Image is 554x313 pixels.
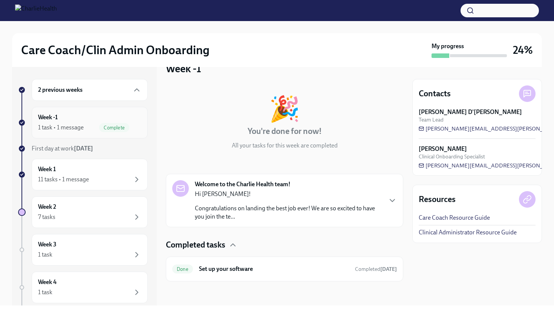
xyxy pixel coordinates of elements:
strong: [PERSON_NAME] D'[PERSON_NAME] [419,108,522,116]
h2: Care Coach/Clin Admin Onboarding [21,43,210,58]
a: Week -11 task • 1 messageComplete [18,107,148,138]
span: Done [172,266,193,272]
h6: Week 2 [38,203,56,211]
div: 7 tasks [38,213,55,221]
a: Week 31 task [18,234,148,266]
h4: Resources [419,194,456,205]
h6: Week 1 [38,165,56,173]
img: CharlieHealth [15,5,57,17]
strong: [PERSON_NAME] [419,145,467,153]
div: 1 task [38,251,52,259]
div: 🎉 [269,96,300,121]
a: Care Coach Resource Guide [419,214,490,222]
p: Congratulations on landing the best job ever! We are so excited to have you join the te... [195,204,382,221]
a: First day at work[DATE] [18,144,148,153]
strong: [DATE] [380,266,397,272]
h6: Set up your software [199,265,349,273]
div: Completed tasks [166,239,403,251]
span: Complete [99,125,129,131]
div: 1 task • 1 message [38,123,84,132]
a: Clinical Administrator Resource Guide [419,228,517,237]
h4: Completed tasks [166,239,225,251]
h6: Week 3 [38,240,57,249]
a: DoneSet up your softwareCompleted[DATE] [172,263,397,275]
h6: Week 4 [38,278,57,286]
span: Completed [355,266,397,272]
h6: 2 previous weeks [38,86,83,94]
div: 2 previous weeks [32,79,148,101]
div: 1 task [38,288,52,296]
a: Week 41 task [18,272,148,303]
div: 11 tasks • 1 message [38,175,89,184]
p: Hi [PERSON_NAME]! [195,190,382,198]
h4: You're done for now! [248,126,322,137]
p: All your tasks for this week are completed [232,141,338,150]
h3: 24% [513,43,533,57]
span: Team Lead [419,116,444,123]
a: Week 27 tasks [18,196,148,228]
h3: Week -1 [166,62,201,75]
strong: My progress [432,42,464,50]
h6: Week -1 [38,113,58,122]
h4: Contacts [419,88,451,99]
strong: [DATE] [74,145,93,152]
strong: Welcome to the Charlie Health team! [195,180,291,188]
span: Clinical Onboarding Specialist [419,153,485,160]
a: Week 111 tasks • 1 message [18,159,148,190]
span: August 1st, 2025 14:09 [355,266,397,273]
span: First day at work [32,145,93,152]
